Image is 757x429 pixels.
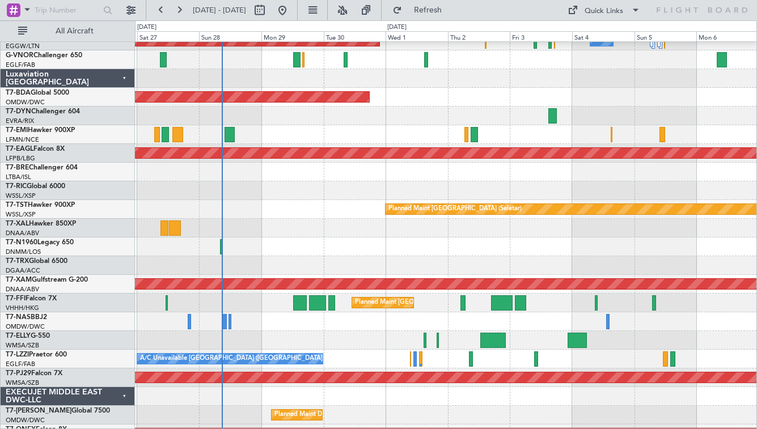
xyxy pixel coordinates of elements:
[6,108,31,115] span: T7-DYN
[6,183,27,190] span: T7-RIC
[572,31,635,41] div: Sat 4
[6,407,110,414] a: T7-[PERSON_NAME]Global 7500
[6,370,62,377] a: T7-PJ29Falcon 7X
[387,23,407,32] div: [DATE]
[6,258,29,265] span: T7-TRX
[6,192,36,200] a: WSSL/XSP
[6,295,26,302] span: T7-FFI
[6,146,33,152] span: T7-EAGL
[355,294,534,311] div: Planned Maint [GEOGRAPHIC_DATA] ([GEOGRAPHIC_DATA])
[6,164,78,171] a: T7-BREChallenger 604
[6,229,39,237] a: DNAA/ABV
[6,108,80,115] a: T7-DYNChallenger 604
[6,407,71,414] span: T7-[PERSON_NAME]
[6,117,34,125] a: EVRA/RIX
[6,360,35,368] a: EGLF/FAB
[35,2,100,19] input: Trip Number
[6,370,31,377] span: T7-PJ29
[635,31,697,41] div: Sun 5
[6,277,88,283] a: T7-XAMGulfstream G-200
[6,90,31,96] span: T7-BDA
[6,202,75,209] a: T7-TSTHawker 900XP
[6,333,31,339] span: T7-ELLY
[6,314,31,321] span: T7-NAS
[324,31,386,41] div: Tue 30
[6,220,76,227] a: T7-XALHawker 850XP
[6,277,32,283] span: T7-XAM
[6,220,29,227] span: T7-XAL
[6,239,74,246] a: T7-N1960Legacy 650
[6,173,31,181] a: LTBA/ISL
[448,31,510,41] div: Thu 2
[6,248,41,256] a: DNMM/LOS
[404,6,452,14] span: Refresh
[6,52,82,59] a: G-VNORChallenger 650
[6,416,45,424] a: OMDW/DWC
[6,351,67,358] a: T7-LZZIPraetor 600
[6,127,75,134] a: T7-EMIHawker 900XP
[6,98,45,107] a: OMDW/DWC
[510,31,572,41] div: Fri 3
[386,31,448,41] div: Wed 1
[6,61,35,69] a: EGLF/FAB
[137,31,200,41] div: Sat 27
[6,322,45,331] a: OMDW/DWC
[6,266,40,275] a: DGAA/ACC
[137,23,157,32] div: [DATE]
[29,27,120,35] span: All Aircraft
[6,379,39,387] a: WMSA/SZB
[6,258,67,265] a: T7-TRXGlobal 6500
[140,350,324,367] div: A/C Unavailable [GEOGRAPHIC_DATA] ([GEOGRAPHIC_DATA])
[6,304,39,312] a: VHHH/HKG
[6,239,37,246] span: T7-N1960
[6,135,39,144] a: LFMN/NCE
[274,406,386,423] div: Planned Maint Dubai (Al Maktoum Intl)
[6,202,28,209] span: T7-TST
[6,42,40,50] a: EGGW/LTN
[199,31,261,41] div: Sun 28
[6,341,39,350] a: WMSA/SZB
[193,5,246,15] span: [DATE] - [DATE]
[6,351,29,358] span: T7-LZZI
[6,333,50,339] a: T7-ELLYG-550
[388,201,522,218] div: Planned Maint [GEOGRAPHIC_DATA] (Seletar)
[6,210,36,219] a: WSSL/XSP
[261,31,324,41] div: Mon 29
[6,314,47,321] a: T7-NASBBJ2
[6,295,57,302] a: T7-FFIFalcon 7X
[6,154,35,163] a: LFPB/LBG
[6,90,69,96] a: T7-BDAGlobal 5000
[6,164,29,171] span: T7-BRE
[6,146,65,152] a: T7-EAGLFalcon 8X
[6,285,39,294] a: DNAA/ABV
[562,1,646,19] button: Quick Links
[6,183,65,190] a: T7-RICGlobal 6000
[12,22,123,40] button: All Aircraft
[585,6,623,17] div: Quick Links
[387,1,455,19] button: Refresh
[6,127,28,134] span: T7-EMI
[6,52,33,59] span: G-VNOR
